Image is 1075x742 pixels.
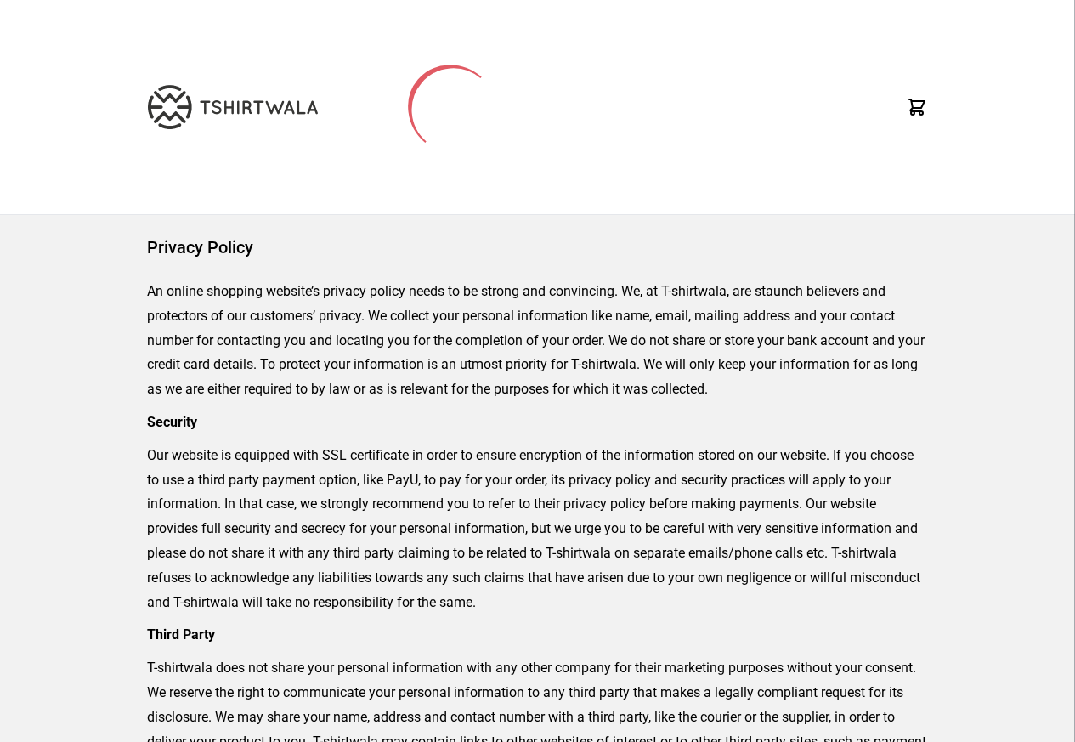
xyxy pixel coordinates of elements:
h1: Privacy Policy [147,235,928,259]
p: Our website is equipped with SSL certificate in order to ensure encryption of the information sto... [147,444,928,615]
p: An online shopping website’s privacy policy needs to be strong and convincing. We, at T-shirtwala... [147,280,928,402]
strong: Third Party [147,626,215,643]
strong: Security [147,414,197,430]
img: TW-LOGO-400-104.png [148,85,318,129]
